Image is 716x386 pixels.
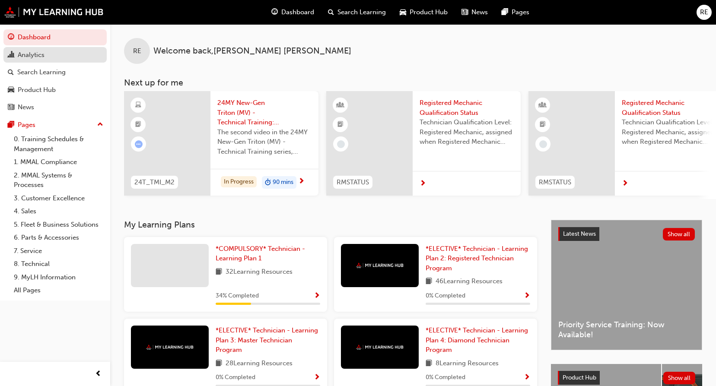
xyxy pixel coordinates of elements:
[8,104,14,111] span: news-icon
[426,245,528,272] span: *ELECTIVE* Technician - Learning Plan 2: Registered Technician Program
[264,3,321,21] a: guage-iconDashboard
[146,345,194,350] img: mmal
[18,85,56,95] div: Product Hub
[10,284,107,297] a: All Pages
[326,91,521,196] a: RMSTATUSRegistered Mechanic Qualification StatusTechnician Qualification Level: Registered Mechan...
[551,220,702,350] a: Latest NewsShow allPriority Service Training: Now Available!
[217,127,312,157] span: The second video in the 24MY New-Gen Triton (MV) - Technical Training series, covering: Euro 6
[697,5,712,20] button: RE
[3,82,107,98] a: Product Hub
[8,86,14,94] span: car-icon
[298,178,305,186] span: next-icon
[420,117,514,147] span: Technician Qualification Level: Registered Mechanic, assigned when Registered Mechanic modules ha...
[216,358,222,369] span: book-icon
[426,358,432,369] span: book-icon
[524,374,530,382] span: Show Progress
[337,119,344,130] span: booktick-icon
[216,291,259,301] span: 34 % Completed
[135,140,143,148] span: learningRecordVerb_ATTEMPT-icon
[663,372,696,384] button: Show all
[10,155,107,169] a: 1. MMAL Compliance
[153,46,351,56] span: Welcome back , [PERSON_NAME] [PERSON_NAME]
[700,7,708,17] span: RE
[226,267,293,278] span: 32 Learning Resources
[558,371,695,385] a: Product HubShow all
[495,3,536,21] a: pages-iconPages
[622,117,716,147] span: Technician Qualification Level: Registered Mechanic, assigned when Registered Mechanic modules ha...
[400,7,406,18] span: car-icon
[3,29,107,45] a: Dashboard
[337,177,369,187] span: RMSTATUS
[8,121,14,129] span: pages-icon
[540,100,546,111] span: learningResourceType_INSTRUCTOR_LED-icon
[3,117,107,133] button: Pages
[558,227,695,241] a: Latest NewsShow all
[426,244,530,273] a: *ELECTIVE* Technician - Learning Plan 2: Registered Technician Program
[563,374,596,381] span: Product Hub
[3,99,107,115] a: News
[663,228,695,240] button: Show all
[622,98,716,117] span: Registered Mechanic Qualification Status
[455,3,495,21] a: news-iconNews
[314,372,320,383] button: Show Progress
[10,231,107,244] a: 6. Parts & Accessories
[134,177,175,187] span: 24T_TMI_M2
[221,176,257,188] div: In Progress
[97,119,103,130] span: up-icon
[133,46,141,56] span: RE
[393,3,455,21] a: car-iconProduct Hub
[216,326,318,354] span: *ELECTIVE* Technician - Learning Plan 3: Master Technician Program
[271,7,278,18] span: guage-icon
[420,180,426,188] span: next-icon
[10,192,107,205] a: 3. Customer Excellence
[539,177,571,187] span: RMSTATUS
[524,372,530,383] button: Show Progress
[8,69,14,76] span: search-icon
[8,34,14,41] span: guage-icon
[356,345,404,350] img: mmal
[420,98,514,117] span: Registered Mechanic Qualification Status
[539,140,547,148] span: learningRecordVerb_NONE-icon
[10,218,107,231] a: 5. Fleet & Business Solutions
[524,291,530,301] button: Show Progress
[328,7,334,18] span: search-icon
[558,320,695,339] span: Priority Service Training: Now Available!
[17,67,66,77] div: Search Learning
[95,369,102,380] span: prev-icon
[216,326,320,355] a: *ELECTIVE* Technician - Learning Plan 3: Master Technician Program
[436,358,499,369] span: 8 Learning Resources
[217,98,312,127] span: 24MY New-Gen Triton (MV) - Technical Training: Video 2 of 3
[471,7,488,17] span: News
[426,373,465,383] span: 0 % Completed
[226,358,293,369] span: 28 Learning Resources
[124,220,537,230] h3: My Learning Plans
[216,373,255,383] span: 0 % Completed
[622,180,628,188] span: next-icon
[10,169,107,192] a: 2. MMAL Systems & Processes
[18,120,35,130] div: Pages
[314,291,320,301] button: Show Progress
[314,374,320,382] span: Show Progress
[410,7,448,17] span: Product Hub
[436,276,503,287] span: 46 Learning Resources
[524,292,530,300] span: Show Progress
[135,100,141,111] span: learningResourceType_ELEARNING-icon
[18,102,34,112] div: News
[3,47,107,63] a: Analytics
[216,245,305,263] span: *COMPULSORY* Technician - Learning Plan 1
[216,267,222,278] span: book-icon
[426,276,432,287] span: book-icon
[461,7,468,18] span: news-icon
[4,6,104,18] img: mmal
[426,326,528,354] span: *ELECTIVE* Technician - Learning Plan 4: Diamond Technician Program
[426,291,465,301] span: 0 % Completed
[216,244,320,263] a: *COMPULSORY* Technician - Learning Plan 1
[321,3,393,21] a: search-iconSearch Learning
[3,28,107,117] button: DashboardAnalyticsSearch LearningProduct HubNews
[8,51,14,59] span: chart-icon
[512,7,529,17] span: Pages
[337,140,345,148] span: learningRecordVerb_NONE-icon
[281,7,314,17] span: Dashboard
[10,244,107,258] a: 7. Service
